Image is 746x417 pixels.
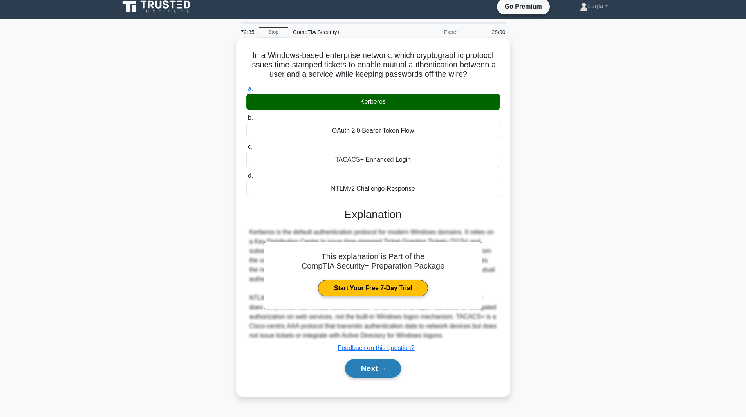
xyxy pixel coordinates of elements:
div: CompTIA Security+ [288,24,396,40]
div: OAuth 2.0 Bearer Token Flow [246,123,500,139]
span: d. [248,172,253,179]
div: 72:35 [236,24,259,40]
div: Kerberos is the default authentication protocol for modern Windows domains. It relies on a Key Di... [249,227,497,340]
a: Stop [259,27,288,37]
div: Kerberos [246,94,500,110]
a: Go Premium [500,2,547,11]
div: 28/90 [464,24,510,40]
span: b. [248,114,253,121]
h3: Explanation [251,208,495,221]
button: Next [345,359,401,378]
span: c. [248,143,253,150]
div: Expert [396,24,464,40]
h5: In a Windows-based enterprise network, which cryptographic protocol issues time-stamped tickets t... [246,51,501,79]
div: NTLMv2 Challenge-Response [246,181,500,197]
a: Feedback on this question? [338,345,415,351]
span: a. [248,85,253,92]
div: TACACS+ Enhanced Login [246,152,500,168]
a: Start Your Free 7-Day Trial [318,280,428,296]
